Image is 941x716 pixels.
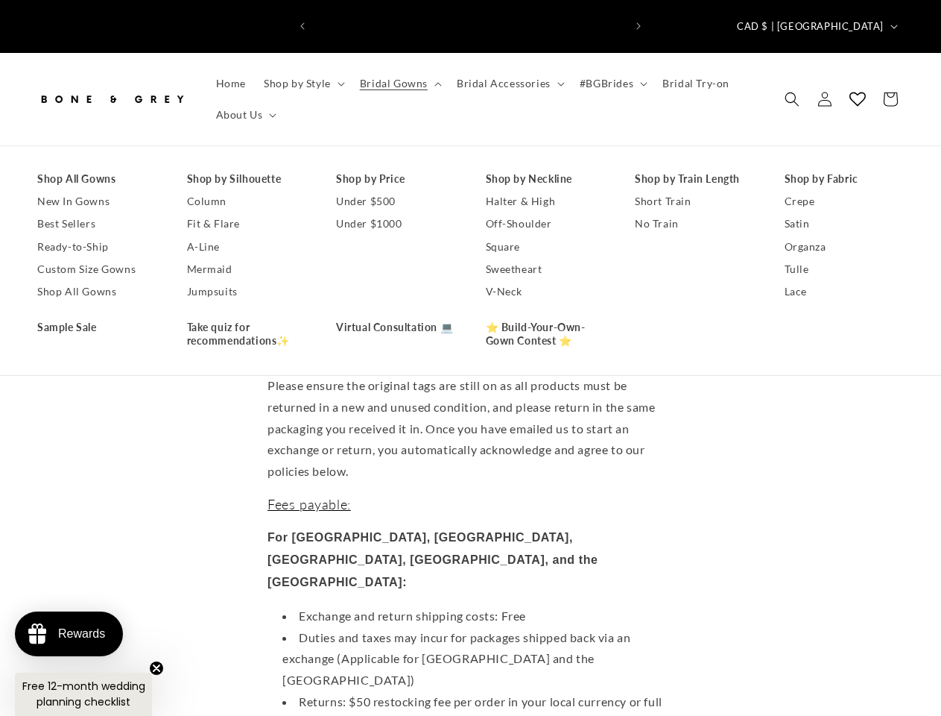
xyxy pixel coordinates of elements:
a: Short Train [635,190,755,213]
span: CAD $ | [GEOGRAPHIC_DATA] [737,19,884,34]
button: Next announcement [622,12,655,40]
a: ⭐ Build-Your-Own-Gown Contest ⭐ [486,316,606,352]
span: Fees payable: [267,496,351,512]
span: Bridal Accessories [457,77,551,90]
strong: For [GEOGRAPHIC_DATA], [GEOGRAPHIC_DATA], [GEOGRAPHIC_DATA], [GEOGRAPHIC_DATA], and the [GEOGRAPH... [267,531,598,588]
a: Under $500 [336,190,456,213]
a: Halter & High [486,190,606,213]
button: CAD $ | [GEOGRAPHIC_DATA] [728,12,904,40]
a: A-Line [187,236,307,258]
span: Bridal Gowns [360,77,428,90]
div: Free 12-month wedding planning checklistClose teaser [15,673,152,716]
a: Fit & Flare [187,213,307,235]
li: Exchange and return shipping costs: Free [282,606,674,627]
span: Home [216,77,246,90]
a: Lace [785,280,904,303]
a: Best Sellers [37,213,157,235]
a: Virtual Consultation 💻 [336,316,456,339]
button: Previous announcement [286,12,319,40]
li: Duties and taxes may incur for packages shipped back via an exchange (Applicable for [GEOGRAPHIC_... [282,627,674,691]
summary: Shop by Style [255,68,351,99]
a: Shop All Gowns [37,280,157,303]
summary: Bridal Accessories [448,68,571,99]
a: Custom Size Gowns [37,258,157,280]
p: Please ensure the original tags are still on as all products must be returned in a new and unused... [267,375,674,483]
div: Rewards [58,627,105,641]
a: V-Neck [486,280,606,303]
a: Crepe [785,190,904,213]
img: Bone and Grey Bridal [37,83,186,116]
a: Shop by Silhouette [187,168,307,190]
a: Take quiz for recommendations✨ [187,316,307,352]
a: Tulle [785,258,904,280]
a: No Train [635,213,755,235]
a: Sample Sale [37,316,157,339]
a: Square [486,236,606,258]
span: Bridal Try-on [662,77,729,90]
a: Mermaid [187,258,307,280]
a: Shop by Neckline [486,168,606,190]
a: Jumpsuits [187,280,307,303]
a: Shop by Fabric [785,168,904,190]
span: About Us [216,108,263,122]
a: Sweetheart [486,258,606,280]
a: Off-Shoulder [486,213,606,235]
span: Shop by Style [264,77,331,90]
summary: About Us [207,99,283,131]
summary: Search [776,83,808,116]
a: Bridal Try-on [653,68,738,99]
a: Home [207,68,255,99]
a: Organza [785,236,904,258]
span: #BGBrides [580,77,633,90]
span: Free 12-month wedding planning checklist [22,679,145,709]
a: Column [187,190,307,213]
a: Under $1000 [336,213,456,235]
button: Close teaser [149,661,164,676]
a: Ready-to-Ship [37,236,157,258]
a: Shop by Train Length [635,168,755,190]
summary: Bridal Gowns [351,68,448,99]
a: New In Gowns [37,190,157,213]
summary: #BGBrides [571,68,653,99]
a: Shop by Price [336,168,456,190]
a: Bone and Grey Bridal [32,77,192,121]
a: Shop All Gowns [37,168,157,190]
a: Satin [785,213,904,235]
